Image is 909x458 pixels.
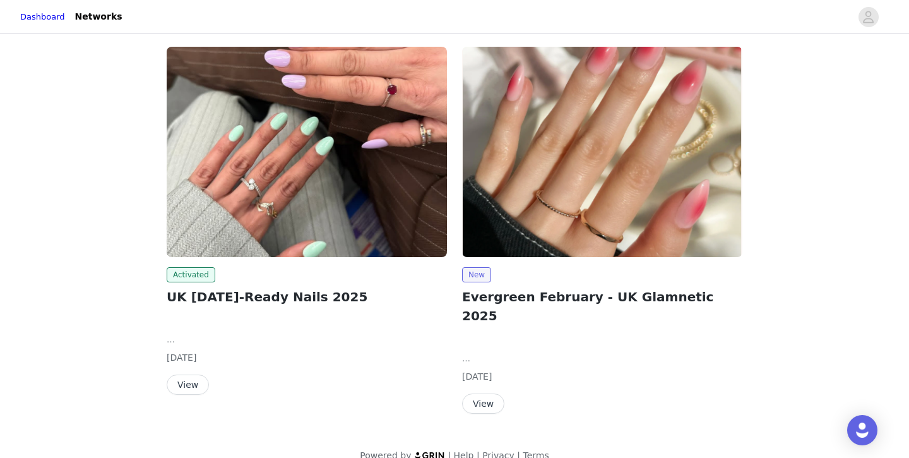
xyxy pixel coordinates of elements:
button: View [167,375,209,395]
span: New [462,267,491,282]
div: Open Intercom Messenger [847,415,877,445]
a: Networks [68,3,130,31]
span: Activated [167,267,215,282]
span: [DATE] [167,353,196,363]
a: View [167,380,209,390]
h2: UK [DATE]-Ready Nails 2025 [167,287,447,306]
button: View [462,394,504,414]
a: Dashboard [20,11,65,23]
img: Glamnetic UK [462,47,742,257]
span: [DATE] [462,371,492,382]
img: Glamnetic UK [167,47,447,257]
h2: Evergreen February - UK Glamnetic 2025 [462,287,742,325]
a: View [462,399,504,409]
div: avatar [862,7,874,27]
